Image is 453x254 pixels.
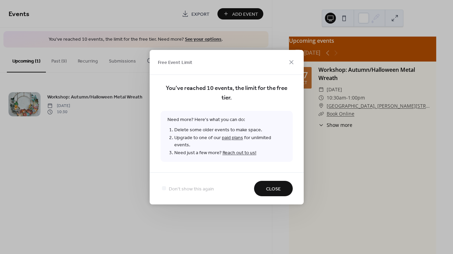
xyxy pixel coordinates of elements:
[174,134,286,149] li: Upgrade to one of our for unlimited events.
[161,111,293,162] span: Need more? Here's what you can do:
[161,83,293,103] span: You've reached 10 events, the limit for the free tier.
[222,133,243,142] a: paid plans
[169,185,214,192] span: Don't show this again
[174,126,286,134] li: Delete some older events to make space.
[266,185,281,192] span: Close
[174,149,286,157] li: Need just a few more?
[223,148,256,157] a: Reach out to us!
[254,181,293,196] button: Close
[158,59,192,66] span: Free Event Limit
